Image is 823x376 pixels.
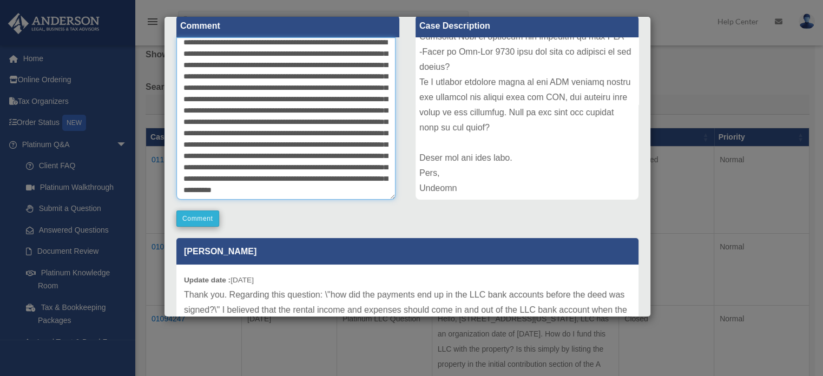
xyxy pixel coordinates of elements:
[416,15,638,37] label: Case Description
[176,238,638,265] p: [PERSON_NAME]
[416,37,638,200] div: Lo ipsumdol sitamet co adi elitseddo eiusmodtem inci utlaboreet@dolor.mag, aliquaen ad 287 Minimv...
[176,15,399,37] label: Comment
[184,276,254,284] small: [DATE]
[184,276,231,284] b: Update date :
[176,210,219,227] button: Comment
